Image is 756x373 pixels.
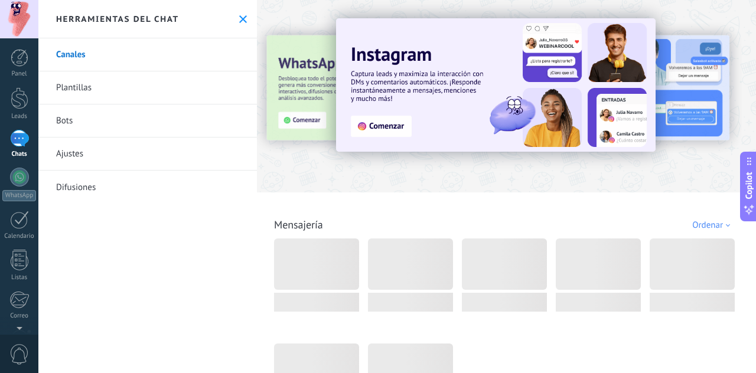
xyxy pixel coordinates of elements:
div: Chats [2,150,37,158]
h2: Herramientas del chat [56,14,179,24]
a: Plantillas [38,71,257,104]
div: WhatsApp [2,190,36,201]
img: Slide 1 [336,18,656,152]
a: Bots [38,104,257,138]
a: Ajustes [38,138,257,171]
span: Copilot [743,172,755,199]
a: Difusiones [38,171,257,204]
div: Leads [2,113,37,120]
div: Calendario [2,233,37,240]
div: Ordenar [692,220,734,231]
a: Canales [38,38,257,71]
div: Panel [2,70,37,78]
div: Listas [2,274,37,282]
div: Correo [2,312,37,320]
